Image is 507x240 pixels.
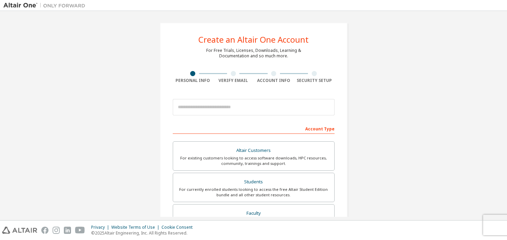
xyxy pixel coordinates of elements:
[254,78,294,83] div: Account Info
[3,2,89,9] img: Altair One
[198,36,309,44] div: Create an Altair One Account
[206,48,301,59] div: For Free Trials, Licenses, Downloads, Learning & Documentation and so much more.
[161,225,197,230] div: Cookie Consent
[91,230,197,236] p: © 2025 Altair Engineering, Inc. All Rights Reserved.
[111,225,161,230] div: Website Terms of Use
[53,227,60,234] img: instagram.svg
[75,227,85,234] img: youtube.svg
[64,227,71,234] img: linkedin.svg
[177,177,330,187] div: Students
[177,146,330,155] div: Altair Customers
[91,225,111,230] div: Privacy
[213,78,254,83] div: Verify Email
[41,227,48,234] img: facebook.svg
[173,123,335,134] div: Account Type
[173,78,213,83] div: Personal Info
[2,227,37,234] img: altair_logo.svg
[177,155,330,166] div: For existing customers looking to access software downloads, HPC resources, community, trainings ...
[177,187,330,198] div: For currently enrolled students looking to access the free Altair Student Edition bundle and all ...
[177,209,330,218] div: Faculty
[294,78,335,83] div: Security Setup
